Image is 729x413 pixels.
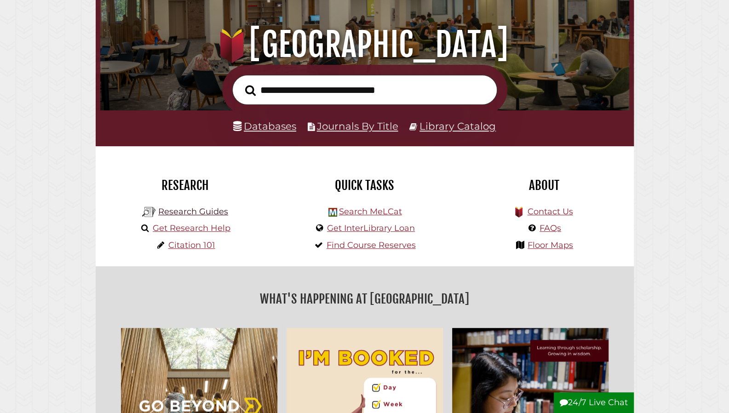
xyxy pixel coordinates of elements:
[327,223,415,233] a: Get InterLibrary Loan
[328,208,337,217] img: Hekman Library Logo
[527,206,573,217] a: Contact Us
[540,223,561,233] a: FAQs
[103,288,627,310] h2: What's Happening at [GEOGRAPHIC_DATA]
[153,223,230,233] a: Get Research Help
[158,206,228,217] a: Research Guides
[282,178,448,193] h2: Quick Tasks
[241,82,260,99] button: Search
[528,240,573,250] a: Floor Maps
[317,120,398,132] a: Journals By Title
[233,120,296,132] a: Databases
[419,120,496,132] a: Library Catalog
[339,206,402,217] a: Search MeLCat
[245,85,256,96] i: Search
[461,178,627,193] h2: About
[327,240,416,250] a: Find Course Reserves
[142,205,156,219] img: Hekman Library Logo
[103,178,268,193] h2: Research
[111,24,618,65] h1: [GEOGRAPHIC_DATA]
[168,240,215,250] a: Citation 101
